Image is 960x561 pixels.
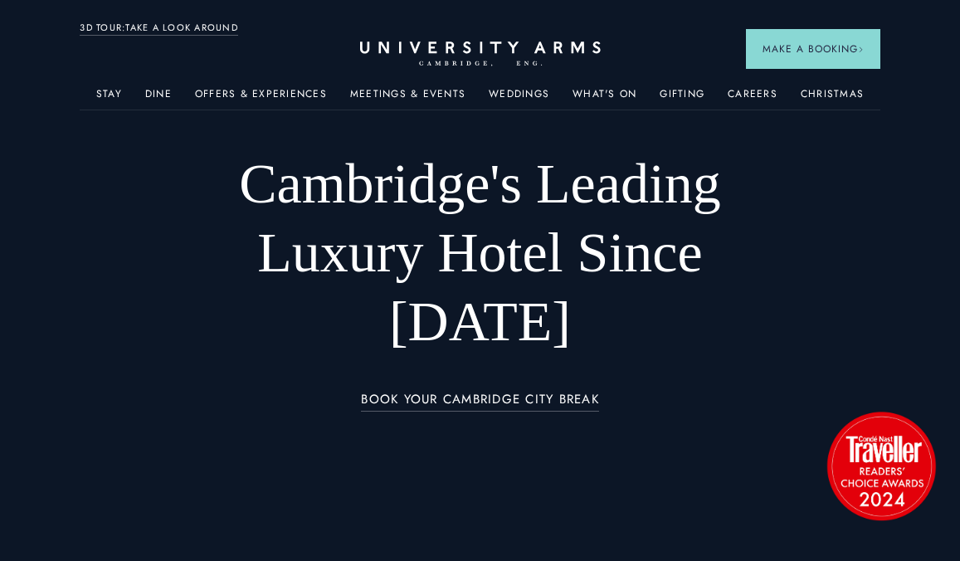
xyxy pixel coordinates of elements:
img: image-2524eff8f0c5d55edbf694693304c4387916dea5-1501x1501-png [819,403,943,528]
a: Home [360,41,601,67]
a: Weddings [489,88,549,110]
a: Careers [728,88,777,110]
a: BOOK YOUR CAMBRIDGE CITY BREAK [361,393,599,412]
a: Dine [145,88,172,110]
img: Arrow icon [858,46,864,52]
a: Christmas [801,88,864,110]
button: Make a BookingArrow icon [746,29,880,69]
a: Stay [96,88,122,110]
a: Offers & Experiences [195,88,327,110]
span: Make a Booking [763,41,864,56]
a: What's On [573,88,636,110]
a: 3D TOUR:TAKE A LOOK AROUND [80,21,238,36]
a: Gifting [660,88,704,110]
h1: Cambridge's Leading Luxury Hotel Since [DATE] [160,149,800,356]
a: Meetings & Events [350,88,465,110]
